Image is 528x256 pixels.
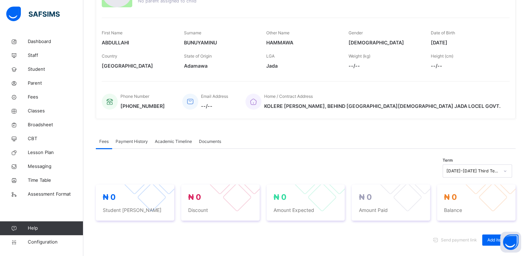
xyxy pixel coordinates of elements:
[446,168,499,174] div: [DATE]-[DATE] Third Term
[28,191,83,198] span: Assessment Format
[201,94,228,99] span: Email Address
[6,7,60,21] img: safsims
[103,193,116,202] span: ₦ 0
[120,94,149,99] span: Phone Number
[28,80,83,87] span: Parent
[184,62,256,69] span: Adamawa
[155,138,192,145] span: Academic Timeline
[102,62,174,69] span: [GEOGRAPHIC_DATA]
[359,193,371,202] span: ₦ 0
[120,102,165,110] span: [PHONE_NUMBER]
[431,53,453,59] span: Height (cm)
[28,135,83,142] span: CBT
[184,53,212,59] span: State of Origin
[431,62,503,69] span: --/--
[266,62,338,69] span: Jada
[28,108,83,114] span: Classes
[441,237,477,243] span: Send payment link
[199,138,221,145] span: Documents
[264,94,313,99] span: Home / Contract Address
[184,39,256,46] span: BUNUYAMINU
[116,138,148,145] span: Payment History
[349,62,420,69] span: --/--
[28,52,83,59] span: Staff
[188,193,201,202] span: ₦ 0
[28,121,83,128] span: Broadsheet
[99,138,109,145] span: Fees
[349,30,363,35] span: Gender
[487,237,504,243] span: Add item
[274,206,338,214] span: Amount Expected
[28,94,83,101] span: Fees
[102,30,123,35] span: First Name
[266,53,275,59] span: LGA
[28,225,83,232] span: Help
[28,66,83,73] span: Student
[201,102,228,110] span: --/--
[28,38,83,45] span: Dashboard
[444,193,457,202] span: ₦ 0
[431,30,455,35] span: Date of Birth
[103,206,167,214] span: Student [PERSON_NAME]
[266,39,338,46] span: HAMMAWA
[266,30,290,35] span: Other Name
[102,53,117,59] span: Country
[443,157,453,163] span: Term
[184,30,201,35] span: Surname
[349,39,420,46] span: [DEMOGRAPHIC_DATA]
[28,149,83,156] span: Lesson Plan
[359,206,423,214] span: Amount Paid
[28,163,83,170] span: Messaging
[188,206,253,214] span: Discount
[28,239,83,246] span: Configuration
[500,232,521,253] button: Open asap
[102,39,174,46] span: ABDULLAHI
[28,177,83,184] span: Time Table
[264,102,501,110] span: KOLERE [PERSON_NAME], BEHIND [GEOGRAPHIC_DATA][DEMOGRAPHIC_DATA] JADA LOCEL GOVT.
[431,39,503,46] span: [DATE]
[349,53,370,59] span: Weight (kg)
[274,193,286,202] span: ₦ 0
[444,206,509,214] span: Balance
